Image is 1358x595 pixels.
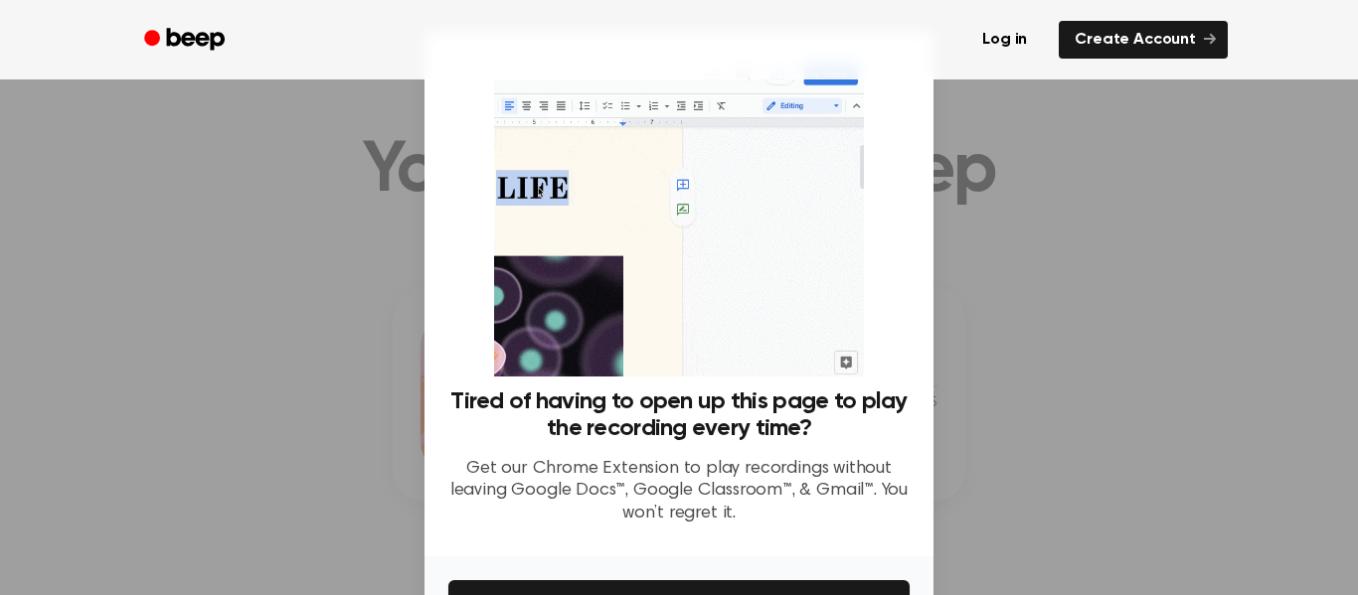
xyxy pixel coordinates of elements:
[130,21,243,60] a: Beep
[448,458,910,525] p: Get our Chrome Extension to play recordings without leaving Google Docs™, Google Classroom™, & Gm...
[962,17,1047,63] a: Log in
[1059,21,1228,59] a: Create Account
[448,388,910,442] h3: Tired of having to open up this page to play the recording every time?
[494,56,863,376] img: Beep extension in action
